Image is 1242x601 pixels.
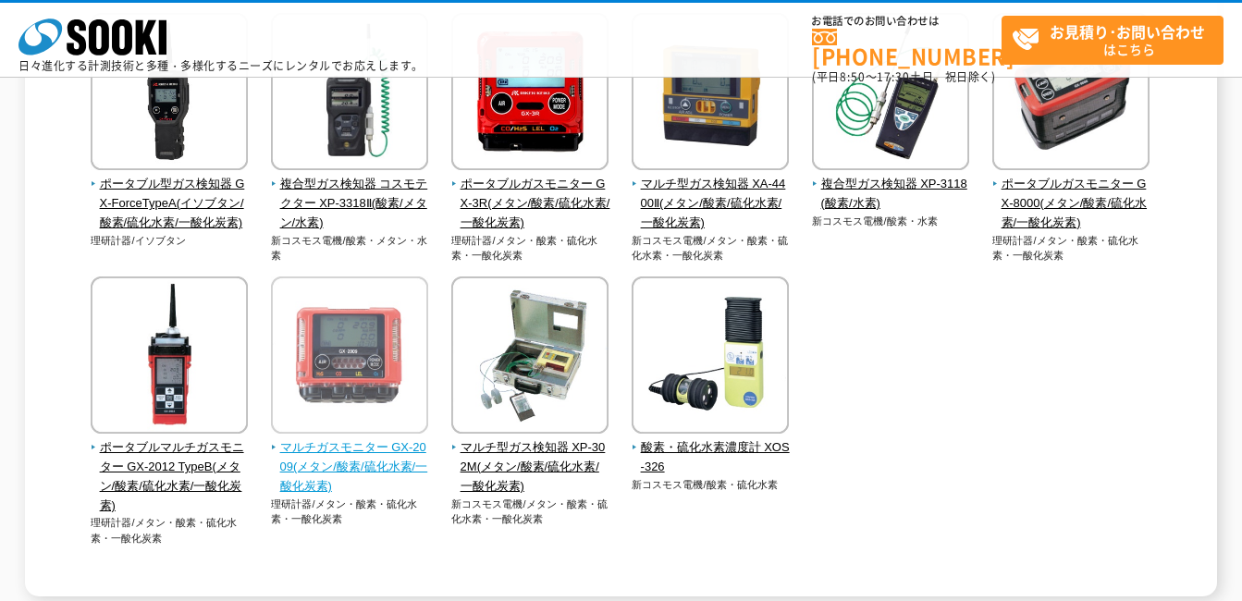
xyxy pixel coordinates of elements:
a: マルチ型ガス検知器 XP-302M(メタン/酸素/硫化水素/一酸化炭素) [451,421,609,496]
p: 新コスモス電機/酸素・水素 [812,214,970,229]
p: 理研計器/イソブタン [91,233,249,249]
a: ポータブルガスモニター GX-8000(メタン/酸素/硫化水素/一酸化炭素) [992,157,1150,232]
img: マルチガスモニター GX-2009(メタン/酸素/硫化水素/一酸化炭素) [271,276,428,438]
a: マルチガスモニター GX-2009(メタン/酸素/硫化水素/一酸化炭素) [271,421,429,496]
a: ポータブル型ガス検知器 GX-ForceTypeA(イソブタン/酸素/硫化水素/一酸化炭素) [91,157,249,232]
p: 新コスモス電機/メタン・酸素・硫化水素・一酸化炭素 [451,497,609,527]
a: マルチ型ガス検知器 XA-4400Ⅱ(メタン/酸素/硫化水素/一酸化炭素) [632,157,790,232]
span: (平日 ～ 土日、祝日除く) [812,68,995,85]
span: 複合型ガス検知器 コスモテクター XP-3318Ⅱ(酸素/メタン/水素) [271,175,429,232]
a: ポータブルガスモニター GX-3R(メタン/酸素/硫化水素/一酸化炭素) [451,157,609,232]
img: 複合型ガス検知器 XP-3118(酸素/水素) [812,13,969,175]
span: はこちら [1012,17,1223,63]
img: マルチ型ガス検知器 XA-4400Ⅱ(メタン/酸素/硫化水素/一酸化炭素) [632,13,789,175]
span: 8:50 [840,68,866,85]
a: 酸素・硫化水素濃度計 XOS-326 [632,421,790,476]
span: 酸素・硫化水素濃度計 XOS-326 [632,438,790,477]
span: ポータブル型ガス検知器 GX-ForceTypeA(イソブタン/酸素/硫化水素/一酸化炭素) [91,175,249,232]
a: 複合型ガス検知器 XP-3118(酸素/水素) [812,157,970,213]
p: 日々進化する計測技術と多種・多様化するニーズにレンタルでお応えします。 [18,60,424,71]
span: ポータブルマルチガスモニター GX-2012 TypeB(メタン/酸素/硫化水素/一酸化炭素) [91,438,249,515]
p: 理研計器/メタン・酸素・硫化水素・一酸化炭素 [271,497,429,527]
a: [PHONE_NUMBER] [812,29,1002,67]
img: 複合型ガス検知器 コスモテクター XP-3318Ⅱ(酸素/メタン/水素) [271,13,428,175]
span: ポータブルガスモニター GX-3R(メタン/酸素/硫化水素/一酸化炭素) [451,175,609,232]
span: ポータブルガスモニター GX-8000(メタン/酸素/硫化水素/一酸化炭素) [992,175,1150,232]
a: 複合型ガス検知器 コスモテクター XP-3318Ⅱ(酸素/メタン/水素) [271,157,429,232]
span: 複合型ガス検知器 XP-3118(酸素/水素) [812,175,970,214]
p: 新コスモス電機/酸素・硫化水素 [632,477,790,493]
img: ポータブル型ガス検知器 GX-ForceTypeA(イソブタン/酸素/硫化水素/一酸化炭素) [91,13,248,175]
p: 新コスモス電機/メタン・酸素・硫化水素・一酸化炭素 [632,233,790,264]
span: お電話でのお問い合わせは [812,16,1002,27]
p: 理研計器/メタン・酸素・硫化水素・一酸化炭素 [451,233,609,264]
img: マルチ型ガス検知器 XP-302M(メタン/酸素/硫化水素/一酸化炭素) [451,276,609,438]
span: マルチ型ガス検知器 XP-302M(メタン/酸素/硫化水素/一酸化炭素) [451,438,609,496]
p: 理研計器/メタン・酸素・硫化水素・一酸化炭素 [992,233,1150,264]
span: 17:30 [877,68,910,85]
span: マルチガスモニター GX-2009(メタン/酸素/硫化水素/一酸化炭素) [271,438,429,496]
a: ポータブルマルチガスモニター GX-2012 TypeB(メタン/酸素/硫化水素/一酸化炭素) [91,421,249,515]
a: お見積り･お問い合わせはこちら [1002,16,1224,65]
strong: お見積り･お問い合わせ [1050,20,1205,43]
p: 新コスモス電機/酸素・メタン・水素 [271,233,429,264]
img: ポータブルガスモニター GX-8000(メタン/酸素/硫化水素/一酸化炭素) [992,13,1150,175]
img: ポータブルガスモニター GX-3R(メタン/酸素/硫化水素/一酸化炭素) [451,13,609,175]
img: ポータブルマルチガスモニター GX-2012 TypeB(メタン/酸素/硫化水素/一酸化炭素) [91,276,248,438]
p: 理研計器/メタン・酸素・硫化水素・一酸化炭素 [91,515,249,546]
img: 酸素・硫化水素濃度計 XOS-326 [632,276,789,438]
span: マルチ型ガス検知器 XA-4400Ⅱ(メタン/酸素/硫化水素/一酸化炭素) [632,175,790,232]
